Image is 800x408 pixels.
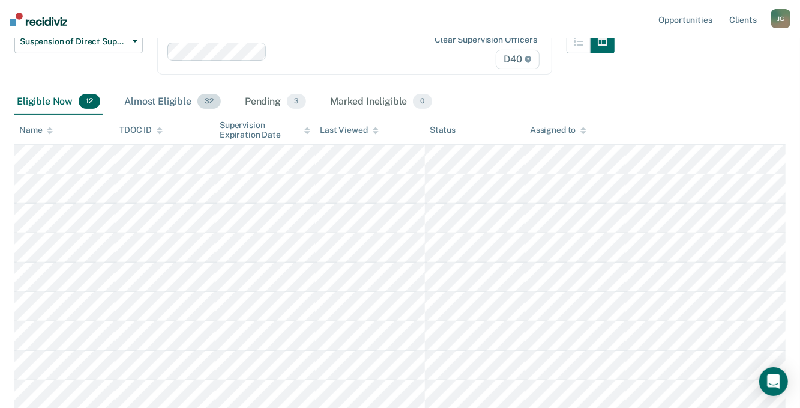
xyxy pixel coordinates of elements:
div: Last Viewed [320,125,378,135]
span: 0 [413,94,432,109]
div: Eligible Now12 [14,89,103,115]
span: D40 [496,50,539,69]
button: JG [771,9,790,28]
button: Suspension of Direct Supervision [14,29,143,53]
div: Almost Eligible32 [122,89,223,115]
div: TDOC ID [119,125,163,135]
div: J G [771,9,790,28]
span: 12 [79,94,100,109]
div: Status [430,125,456,135]
div: Clear supervision officers [435,35,537,45]
div: Assigned to [530,125,586,135]
div: Open Intercom Messenger [759,367,788,396]
span: 3 [287,94,306,109]
span: Suspension of Direct Supervision [20,37,128,47]
div: Marked Ineligible0 [328,89,435,115]
img: Recidiviz [10,13,67,26]
span: 32 [197,94,221,109]
div: Name [19,125,53,135]
div: Supervision Expiration Date [220,120,310,141]
div: Pending3 [242,89,308,115]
